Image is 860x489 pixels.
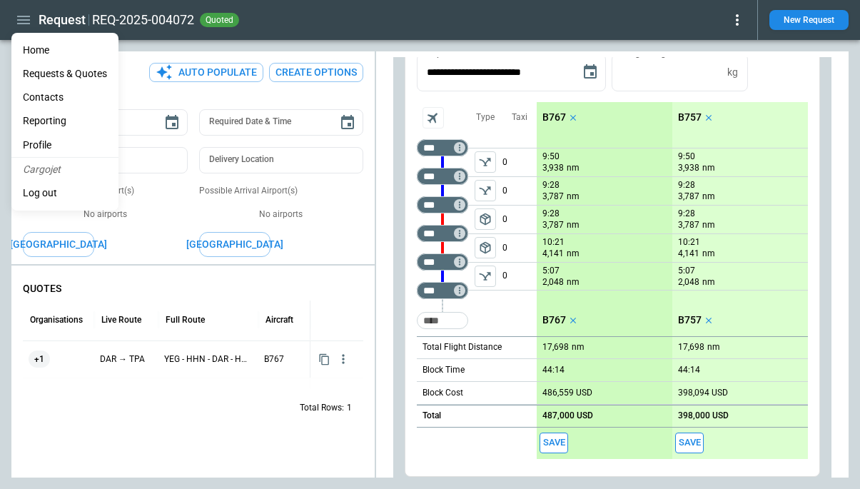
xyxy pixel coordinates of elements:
[11,133,118,157] a: Profile
[11,109,118,133] a: Reporting
[11,158,118,181] li: Cargojet
[11,62,118,86] a: Requests & Quotes
[11,181,118,205] li: Log out
[11,86,118,109] a: Contacts
[11,39,118,62] a: Home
